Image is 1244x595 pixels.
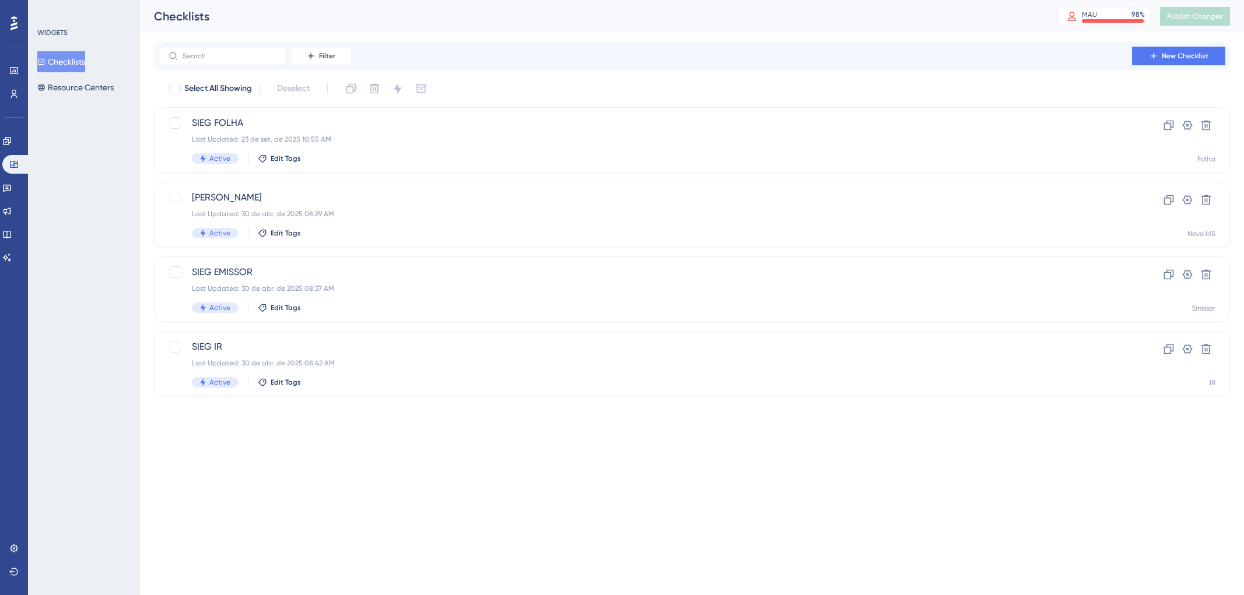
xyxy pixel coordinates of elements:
span: Edit Tags [271,154,301,163]
div: Folha [1197,154,1215,164]
button: Edit Tags [258,228,301,238]
button: Edit Tags [258,154,301,163]
span: Edit Tags [271,228,301,238]
span: SIEG IR [192,340,1099,354]
span: New Checklist [1162,51,1208,61]
div: MAU [1082,10,1097,19]
div: WIDGETS [37,28,68,37]
span: Deselect [277,82,310,96]
button: Deselect [267,78,320,99]
div: Last Updated: 30 de abr. de 2025 08:42 AM [192,358,1099,368]
div: Novo IriS [1187,229,1215,238]
span: Active [209,378,230,387]
span: Active [209,154,230,163]
span: Edit Tags [271,303,301,312]
button: New Checklist [1132,47,1225,65]
button: Filter [292,47,350,65]
span: SIEG FOLHA [192,116,1099,130]
span: Active [209,303,230,312]
button: Edit Tags [258,303,301,312]
span: [PERSON_NAME] [192,191,1099,205]
span: SIEG EMISSOR [192,265,1099,279]
span: Active [209,228,230,238]
div: IR [1210,378,1215,388]
div: Checklists [154,8,1028,24]
input: Search [183,52,277,60]
div: Emissor [1192,304,1215,313]
span: Edit Tags [271,378,301,387]
div: Last Updated: 30 de abr. de 2025 08:29 AM [192,209,1099,219]
span: Select All Showing [184,82,252,96]
button: Edit Tags [258,378,301,387]
div: 98 % [1131,10,1145,19]
div: Last Updated: 30 de abr. de 2025 08:37 AM [192,284,1099,293]
span: Filter [319,51,335,61]
span: Publish Changes [1167,12,1223,21]
button: Resource Centers [37,77,114,98]
div: Last Updated: 23 de set. de 2025 10:55 AM [192,135,1099,144]
button: Publish Changes [1160,7,1230,26]
button: Checklists [37,51,85,72]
